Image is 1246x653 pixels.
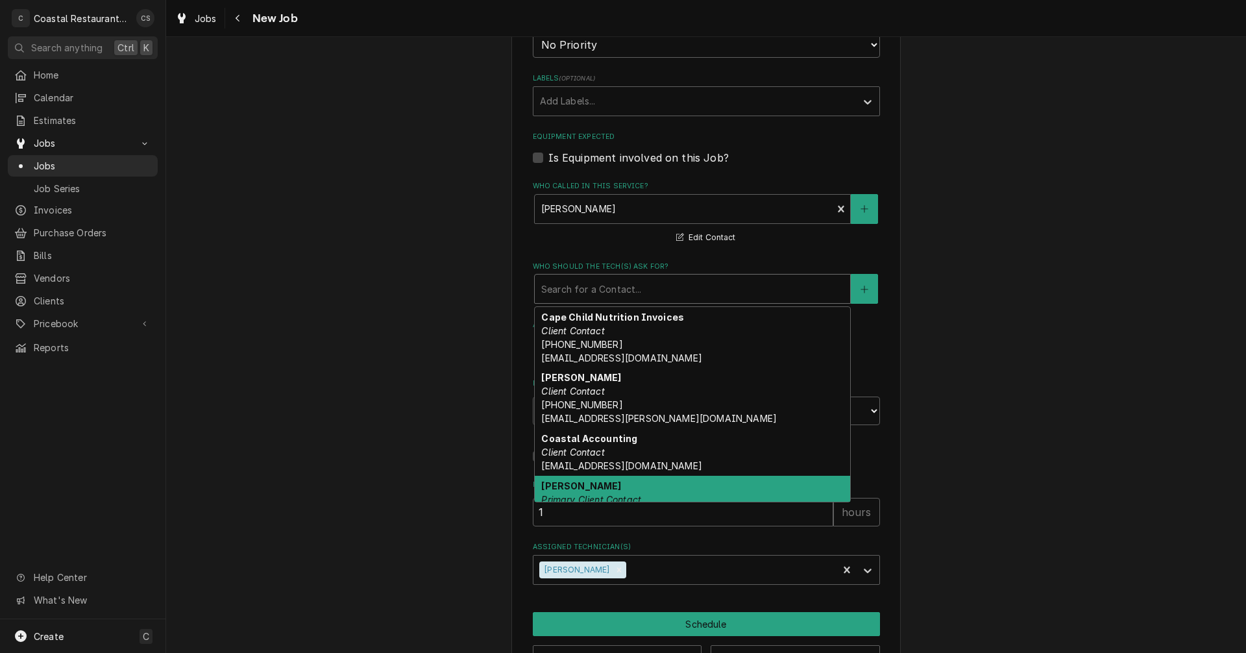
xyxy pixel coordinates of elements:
[34,136,132,150] span: Jobs
[34,182,151,195] span: Job Series
[533,320,880,363] div: Attachments
[34,317,132,330] span: Pricebook
[612,561,626,578] div: Remove Phill Blush
[533,181,880,191] label: Who called in this service?
[861,285,868,294] svg: Create New Contact
[533,378,880,389] label: Estimated Arrival Time
[8,337,158,358] a: Reports
[8,132,158,154] a: Go to Jobs
[8,313,158,334] a: Go to Pricebook
[533,73,880,84] label: Labels
[559,75,595,82] span: ( optional )
[833,498,880,526] div: hours
[34,203,151,217] span: Invoices
[533,132,880,165] div: Equipment Expected
[533,542,880,552] label: Assigned Technician(s)
[533,181,880,245] div: Who called in this service?
[541,325,604,336] em: Client Contact
[8,110,158,131] a: Estimates
[533,480,880,526] div: Estimated Job Duration
[8,222,158,243] a: Purchase Orders
[533,73,880,116] div: Labels
[541,480,621,491] strong: [PERSON_NAME]
[117,41,134,55] span: Ctrl
[541,386,604,397] em: Client Contact
[533,262,880,304] div: Who should the tech(s) ask for?
[8,36,158,59] button: Search anythingCtrlK
[34,571,150,584] span: Help Center
[34,159,151,173] span: Jobs
[136,9,154,27] div: Chris Sockriter's Avatar
[31,41,103,55] span: Search anything
[533,262,880,272] label: Who should the tech(s) ask for?
[533,480,880,490] label: Estimated Job Duration
[8,589,158,611] a: Go to What's New
[34,12,129,25] div: Coastal Restaurant Repair
[143,630,149,643] span: C
[541,372,621,383] strong: [PERSON_NAME]
[34,68,151,82] span: Home
[34,593,150,607] span: What's New
[8,567,158,588] a: Go to Help Center
[533,320,880,330] label: Attachments
[533,378,880,425] div: Estimated Arrival Time
[533,612,880,636] div: Button Group Row
[541,460,702,471] span: [EMAIL_ADDRESS][DOMAIN_NAME]
[34,341,151,354] span: Reports
[8,87,158,108] a: Calendar
[8,290,158,312] a: Clients
[170,8,222,29] a: Jobs
[34,91,151,105] span: Calendar
[851,194,878,224] button: Create New Contact
[533,612,880,636] button: Schedule
[8,178,158,199] a: Job Series
[541,433,637,444] strong: Coastal Accounting
[8,155,158,177] a: Jobs
[541,494,641,505] em: Primary Client Contact
[34,114,151,127] span: Estimates
[136,9,154,27] div: CS
[541,399,777,424] span: [PHONE_NUMBER] [EMAIL_ADDRESS][PERSON_NAME][DOMAIN_NAME]
[34,271,151,285] span: Vendors
[548,150,729,166] label: Is Equipment involved on this Job?
[861,204,868,214] svg: Create New Contact
[533,542,880,584] div: Assigned Technician(s)
[249,10,298,27] span: New Job
[12,9,30,27] div: C
[34,226,151,240] span: Purchase Orders
[674,230,737,246] button: Edit Contact
[539,561,612,578] div: [PERSON_NAME]
[851,274,878,304] button: Create New Contact
[34,631,64,642] span: Create
[533,397,702,425] input: Date
[143,41,149,55] span: K
[533,132,880,142] label: Equipment Expected
[541,447,604,458] em: Client Contact
[8,64,158,86] a: Home
[8,245,158,266] a: Bills
[541,312,684,323] strong: Cape Child Nutrition Invoices
[34,294,151,308] span: Clients
[541,339,702,363] span: [PHONE_NUMBER] [EMAIL_ADDRESS][DOMAIN_NAME]
[8,267,158,289] a: Vendors
[195,12,217,25] span: Jobs
[8,199,158,221] a: Invoices
[228,8,249,29] button: Navigate back
[34,249,151,262] span: Bills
